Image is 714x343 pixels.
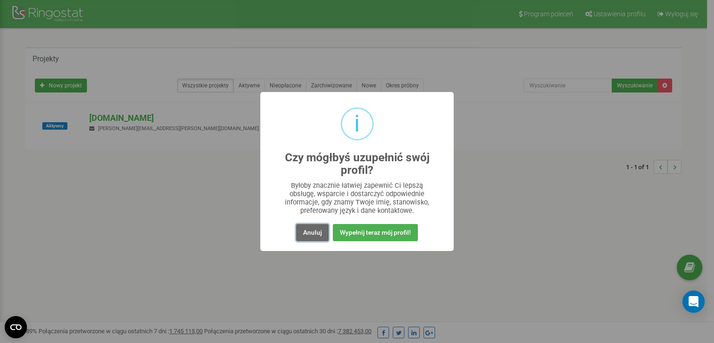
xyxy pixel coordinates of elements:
div: Byłoby znacznie łatwiej zapewnić Ci lepszą obsługę, wsparcie i dostarczyć odpowiednie informacje,... [279,181,436,215]
button: Wypełnij teraz mój profil! [333,224,418,241]
h2: Czy mógłbyś uzupełnić swój profil? [279,152,436,177]
div: i [354,109,360,139]
button: Open CMP widget [5,316,27,338]
div: Open Intercom Messenger [682,290,705,313]
button: Anuluj [296,224,329,241]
